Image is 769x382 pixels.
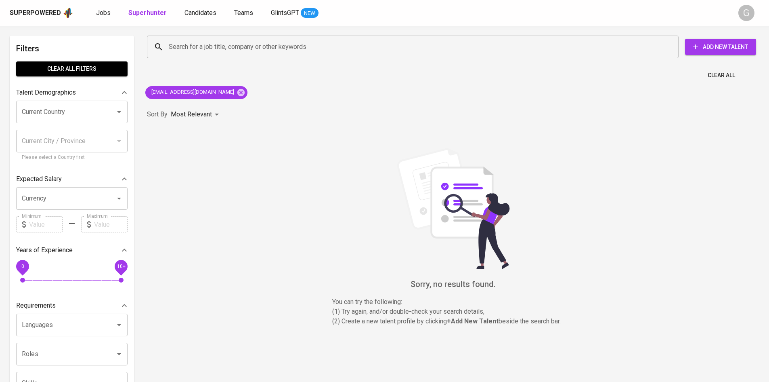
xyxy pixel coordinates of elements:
[96,8,112,18] a: Jobs
[301,9,318,17] span: NEW
[332,307,574,317] p: (1) Try again, and/or double-check your search details,
[113,319,125,331] button: Open
[184,8,218,18] a: Candidates
[128,9,167,17] b: Superhunter
[332,317,574,326] p: (2) Create a new talent profile by clicking beside the search bar.
[29,216,63,232] input: Value
[117,264,125,269] span: 10+
[234,9,253,17] span: Teams
[113,193,125,204] button: Open
[16,42,128,55] h6: Filters
[21,264,24,269] span: 0
[10,8,61,18] div: Superpowered
[393,148,514,269] img: file_searching.svg
[16,242,128,258] div: Years of Experience
[447,317,499,325] b: + Add New Talent
[23,64,121,74] span: Clear All filters
[63,7,73,19] img: app logo
[271,8,318,18] a: GlintsGPT NEW
[96,9,111,17] span: Jobs
[94,216,128,232] input: Value
[171,110,212,119] p: Most Relevant
[16,88,76,97] p: Talent Demographics
[171,107,222,122] div: Most Relevant
[691,42,750,52] span: Add New Talent
[147,110,168,119] p: Sort By
[708,70,735,80] span: Clear All
[16,301,56,310] p: Requirements
[128,8,168,18] a: Superhunter
[16,84,128,101] div: Talent Demographics
[271,9,299,17] span: GlintsGPT
[16,298,128,314] div: Requirements
[184,9,216,17] span: Candidates
[16,174,62,184] p: Expected Salary
[234,8,255,18] a: Teams
[685,39,756,55] button: Add New Talent
[113,348,125,360] button: Open
[16,171,128,187] div: Expected Salary
[16,245,73,255] p: Years of Experience
[332,297,574,307] p: You can try the following :
[16,61,128,76] button: Clear All filters
[738,5,754,21] div: G
[10,7,73,19] a: Superpoweredapp logo
[113,106,125,118] button: Open
[704,68,738,83] button: Clear All
[22,154,122,162] p: Please select a Country first
[147,278,759,291] h6: Sorry, no results found.
[145,89,239,96] span: [EMAIL_ADDRESS][DOMAIN_NAME]
[145,86,247,99] div: [EMAIL_ADDRESS][DOMAIN_NAME]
